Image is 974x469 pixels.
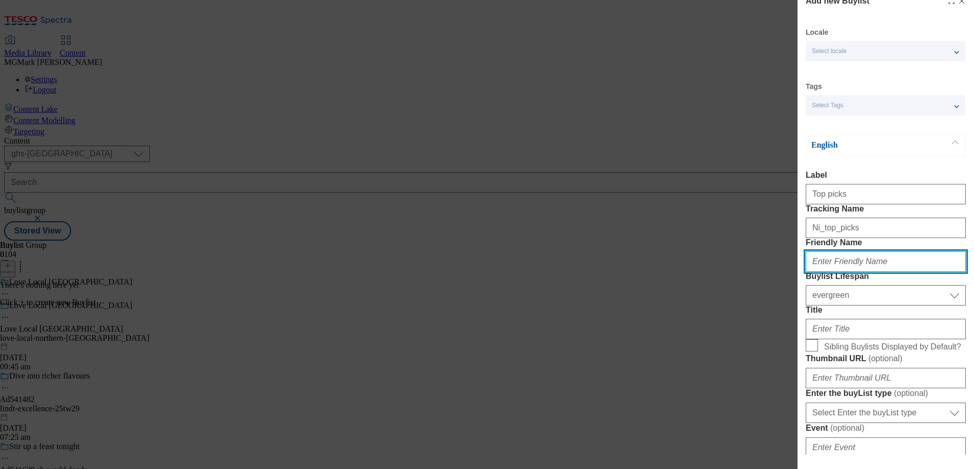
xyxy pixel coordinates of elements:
span: ( optional ) [830,424,865,432]
label: Friendly Name [806,238,966,247]
input: Enter Label [806,184,966,204]
p: English [811,140,919,150]
span: ( optional ) [894,389,928,397]
span: Sibling Buylists Displayed by Default? [824,342,961,351]
span: ( optional ) [868,354,902,363]
input: Enter Title [806,319,966,339]
input: Enter Friendly Name [806,251,966,272]
label: Event [806,423,966,433]
label: Enter the buyList type [806,388,966,398]
label: Label [806,171,966,180]
label: Locale [806,30,828,35]
span: Select locale [812,48,847,55]
button: Select Tags [806,95,965,115]
label: Buylist Lifespan [806,272,966,281]
span: Select Tags [812,102,844,109]
input: Enter Event [806,437,966,458]
label: Tags [806,84,822,89]
input: Enter Tracking Name [806,218,966,238]
input: Enter Thumbnail URL [806,368,966,388]
label: Tracking Name [806,204,966,214]
label: Thumbnail URL [806,354,966,364]
label: Title [806,306,966,315]
button: Select locale [806,41,965,61]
